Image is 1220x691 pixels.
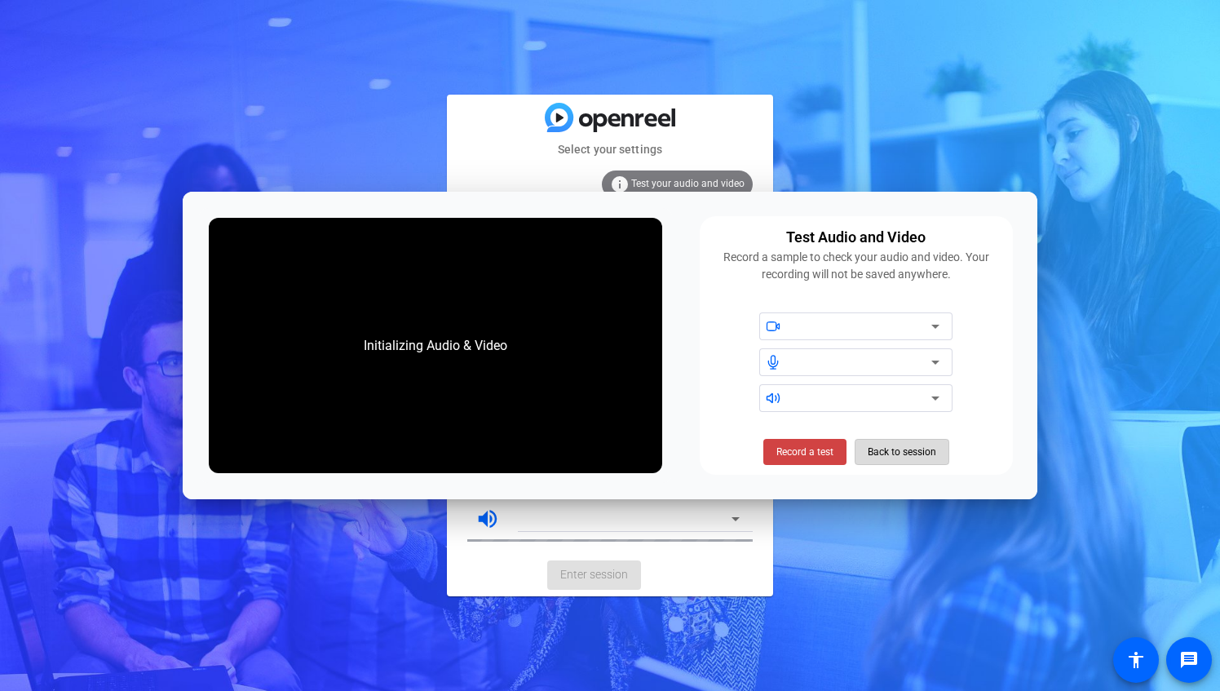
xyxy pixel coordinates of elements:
[545,103,675,131] img: blue-gradient.svg
[1179,650,1199,670] mat-icon: message
[475,507,500,531] mat-icon: volume_up
[786,226,926,249] div: Test Audio and Video
[855,439,949,465] button: Back to session
[447,140,773,158] mat-card-subtitle: Select your settings
[610,175,630,194] mat-icon: info
[1126,650,1146,670] mat-icon: accessibility
[776,445,833,459] span: Record a test
[763,439,846,465] button: Record a test
[868,436,936,467] span: Back to session
[709,249,1003,283] div: Record a sample to check your audio and video. Your recording will not be saved anywhere.
[631,178,745,189] span: Test your audio and video
[347,320,524,372] div: Initializing Audio & Video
